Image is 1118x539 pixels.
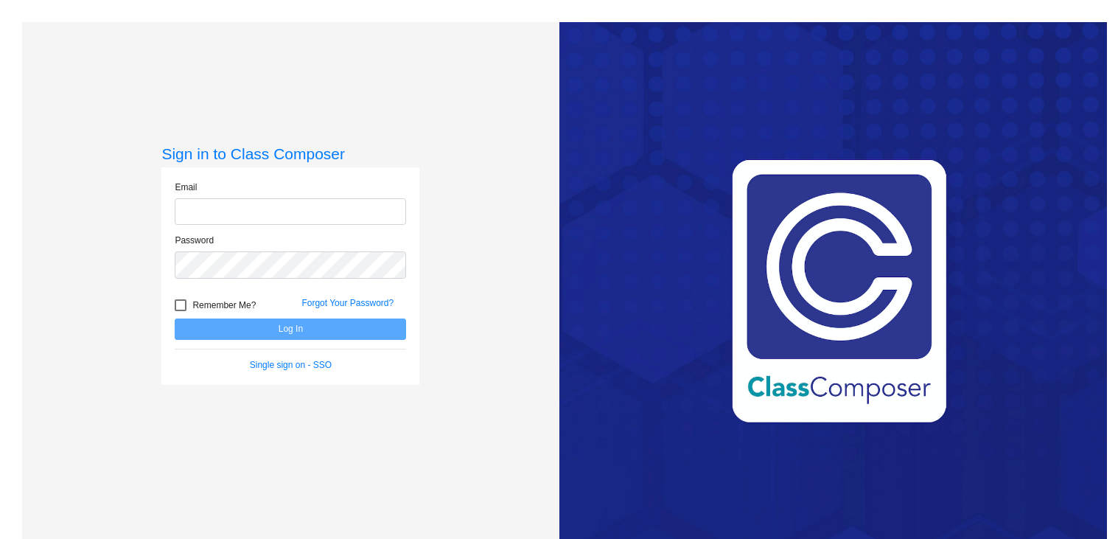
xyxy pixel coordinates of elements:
label: Password [175,234,214,247]
button: Log In [175,319,406,340]
h3: Sign in to Class Composer [161,145,419,163]
label: Email [175,181,197,194]
span: Remember Me? [192,296,256,314]
a: Forgot Your Password? [301,298,394,308]
a: Single sign on - SSO [250,360,332,370]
